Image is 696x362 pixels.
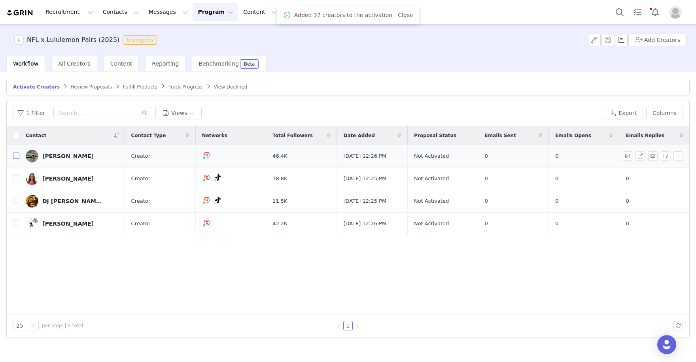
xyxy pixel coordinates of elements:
span: View Declined [214,84,248,90]
img: placeholder-profile.jpg [669,6,682,19]
span: 0 [484,175,488,183]
span: Activate Creators [13,84,60,90]
div: DJ [PERSON_NAME] [42,198,102,204]
span: 46.4K [272,152,287,160]
span: Networks [202,132,227,139]
img: instagram.svg [204,219,210,226]
span: Review Proposals [71,84,112,90]
span: Emails Opens [555,132,591,139]
div: Open Intercom Messenger [657,335,676,354]
li: Previous Page [334,321,343,330]
span: 0 [484,197,488,205]
button: Columns [646,107,683,119]
span: 42.2K [272,220,287,228]
span: [DATE] 12:25 PM [343,197,386,205]
span: In progress [123,35,157,45]
a: Tasks [629,3,646,21]
span: Not Activated [414,220,449,228]
span: Creator [131,152,151,160]
span: Proposal Status [414,132,456,139]
li: Next Page [353,321,362,330]
div: [PERSON_NAME] [42,153,94,159]
a: Close [398,12,413,18]
span: 0 [555,220,558,228]
button: Reporting [282,3,331,21]
span: Track Progress [168,84,202,90]
a: 1 [344,321,352,330]
img: instagram.svg [204,197,210,203]
span: [DATE] 12:26 PM [343,152,386,160]
div: [PERSON_NAME] [42,221,94,227]
img: cbc318d6-9cee-400a-8d1f-17d94aeff0b0.jpg [26,195,38,207]
span: Creator [131,197,151,205]
button: Views [155,107,202,119]
span: 0 [484,152,488,160]
span: Not Activated [414,175,449,183]
div: [PERSON_NAME] [42,175,94,182]
h3: NFL x Lululemon Pairs (2025) [27,35,119,45]
i: icon: down [30,323,35,329]
span: [DATE] 12:26 PM [343,220,386,228]
span: Fulfill Products [123,84,157,90]
button: Export [603,107,643,119]
span: Creator [131,220,151,228]
button: Messages [144,3,193,21]
a: Community [363,3,409,21]
span: [DATE] 12:25 PM [343,175,386,183]
span: 0 [555,197,558,205]
img: instagram.svg [204,174,210,181]
div: Beta [244,62,255,66]
span: All Creators [58,60,90,67]
i: icon: search [142,110,148,116]
li: 1 [343,321,353,330]
img: 4d120136-d052-4466-bc3a-19d125dc4832.jpg [26,172,38,185]
button: Contacts [98,3,144,21]
span: 0 [555,175,558,183]
span: Total Followers [272,132,313,139]
button: Add Creators [628,34,687,46]
div: 25 [16,321,23,330]
button: Search [611,3,628,21]
span: Content [110,60,132,67]
button: Recruitment [41,3,98,21]
span: 78.8K [272,175,287,183]
span: [object Object] [14,35,160,45]
a: [PERSON_NAME] [26,172,119,185]
img: instagram.svg [204,152,210,158]
a: Brands [331,3,363,21]
i: icon: left [336,324,341,328]
span: Creator [131,175,151,183]
img: 63685473-134a-4fd4-94d1-f6ed8526d144--s.jpg [26,150,38,162]
button: Content [238,3,282,21]
span: Benchmarking [199,60,238,67]
a: DJ [PERSON_NAME] [26,195,119,207]
span: Not Activated [414,152,449,160]
span: Workflow [13,60,38,67]
img: grin logo [6,9,34,17]
i: icon: right [355,324,360,328]
input: Search... [53,107,152,119]
img: 47bf713b-37db-456a-ba3e-12213d7ac7b8.jpg [26,217,38,230]
button: Profile [664,6,690,19]
span: Not Activated [414,197,449,205]
span: 0 [555,152,558,160]
span: Emails Sent [484,132,516,139]
span: Contact Type [131,132,166,139]
span: per page | 4 total [42,322,83,329]
span: Date Added [343,132,374,139]
span: Reporting [152,60,179,67]
a: [PERSON_NAME] [26,217,119,230]
span: Contact [26,132,46,139]
span: Send Email [648,151,661,161]
button: Notifications [647,3,664,21]
button: 1 Filter [13,107,50,119]
span: 11.5K [272,197,287,205]
span: Emails Replies [626,132,664,139]
span: Added 37 creators to the activation [294,11,392,19]
button: Program [193,3,238,21]
span: 0 [484,220,488,228]
a: [PERSON_NAME] [26,150,119,162]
